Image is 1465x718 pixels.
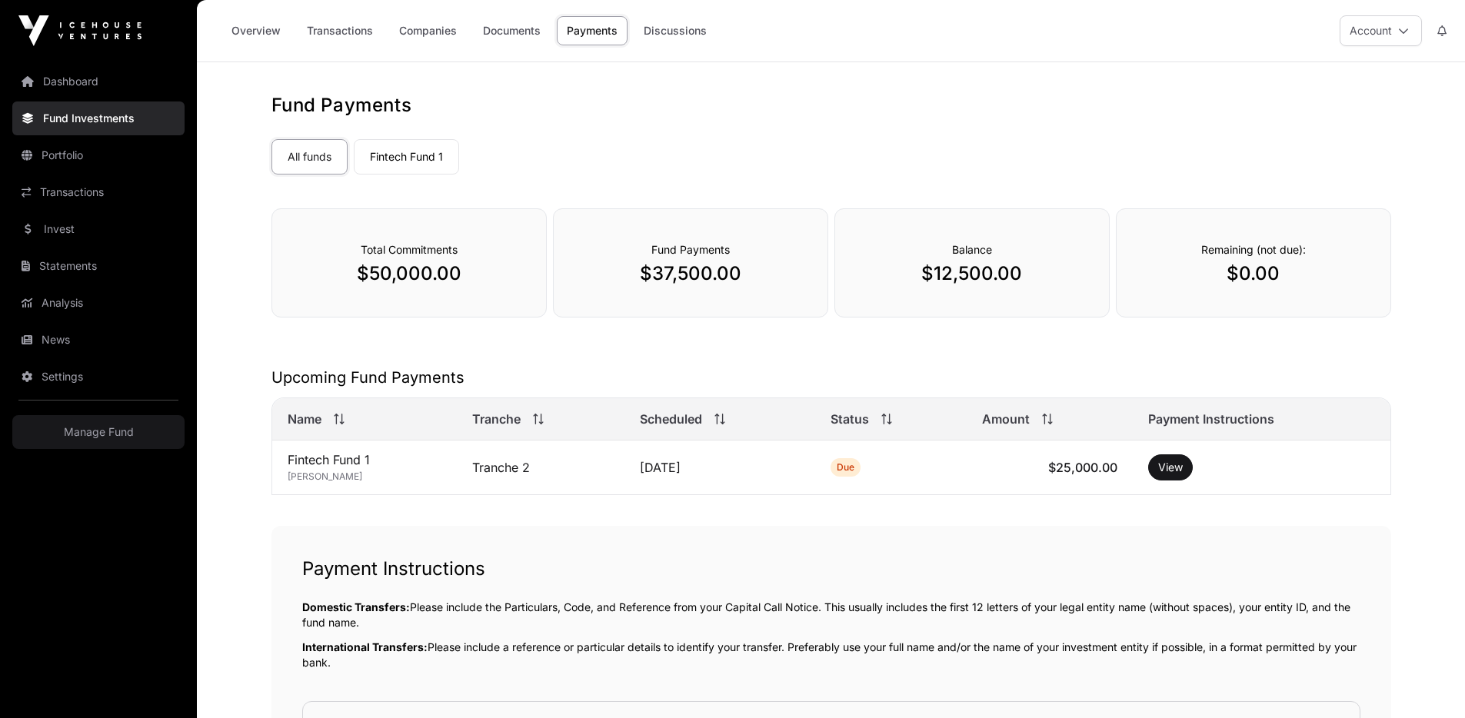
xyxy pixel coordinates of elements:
button: Account [1340,15,1422,46]
span: [PERSON_NAME] [288,470,362,482]
span: Payment Instructions [1148,410,1274,428]
a: Manage Fund [12,415,185,449]
img: Icehouse Ventures Logo [18,15,142,46]
h1: Fund Payments [271,93,1391,118]
button: View [1148,454,1193,480]
h2: Upcoming Fund Payments [271,367,1391,388]
a: Portfolio [12,138,185,172]
span: Due [837,461,854,474]
a: Fintech Fund 1 [354,139,459,175]
a: Overview [221,16,291,45]
span: Domestic Transfers: [302,600,410,613]
a: Statements [12,249,185,283]
p: $50,000.00 [303,261,515,286]
a: Transactions [12,175,185,209]
p: $0.00 [1147,261,1360,286]
h1: Payment Instructions [302,557,1360,581]
span: Remaining (not due): [1201,243,1306,256]
a: News [12,323,185,357]
a: Analysis [12,286,185,320]
a: All funds [271,139,348,175]
a: Dashboard [12,65,185,98]
a: Invest [12,212,185,246]
a: Discussions [634,16,717,45]
span: Tranche [472,410,521,428]
span: Balance [952,243,992,256]
a: Documents [473,16,551,45]
a: Transactions [297,16,383,45]
a: Payments [557,16,628,45]
td: [DATE] [624,440,815,495]
span: $25,000.00 [1048,460,1117,475]
span: Fund Payments [651,243,730,256]
p: Please include the Particulars, Code, and Reference from your Capital Call Notice. This usually i... [302,600,1360,630]
p: $12,500.00 [866,261,1078,286]
span: International Transfers: [302,640,428,653]
td: Fintech Fund 1 [272,440,458,495]
iframe: Chat Widget [1388,644,1465,718]
a: Fund Investments [12,101,185,135]
span: Scheduled [640,410,702,428]
td: Tranche 2 [457,440,624,495]
span: Amount [982,410,1030,428]
p: $37,500.00 [584,261,797,286]
span: Name [288,410,321,428]
span: Total Commitments [361,243,458,256]
a: Settings [12,360,185,394]
span: Status [831,410,869,428]
a: Companies [389,16,467,45]
p: Please include a reference or particular details to identify your transfer. Preferably use your f... [302,640,1360,670]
